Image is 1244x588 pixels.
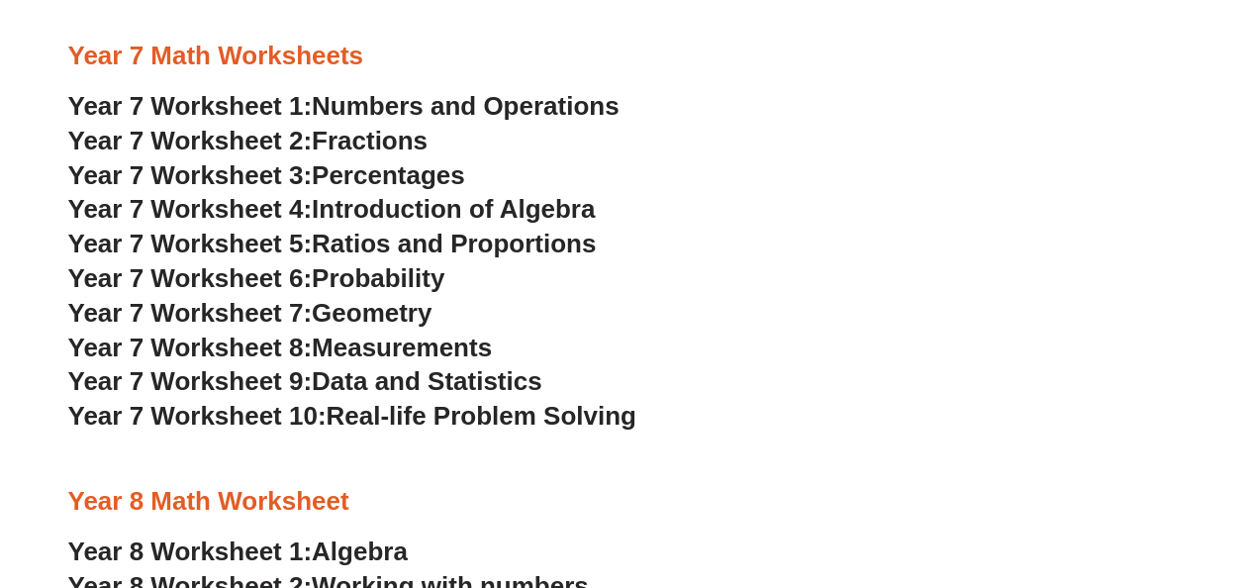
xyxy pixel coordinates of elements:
h3: Year 8 Math Worksheet [68,485,1177,519]
a: Year 7 Worksheet 2:Fractions [68,126,428,155]
span: Data and Statistics [312,366,542,396]
a: Year 7 Worksheet 5:Ratios and Proportions [68,229,597,258]
span: Numbers and Operations [312,91,619,121]
span: Algebra [312,537,408,566]
span: Year 7 Worksheet 2: [68,126,313,155]
a: Year 7 Worksheet 6:Probability [68,263,445,293]
h3: Year 7 Math Worksheets [68,40,1177,73]
span: Geometry [312,298,431,328]
a: Year 7 Worksheet 7:Geometry [68,298,432,328]
a: Year 7 Worksheet 8:Measurements [68,333,492,362]
iframe: Chat Widget [914,364,1244,588]
span: Percentages [312,160,465,190]
span: Real-life Problem Solving [326,401,635,431]
a: Year 7 Worksheet 9:Data and Statistics [68,366,542,396]
span: Fractions [312,126,428,155]
a: Year 7 Worksheet 10:Real-life Problem Solving [68,401,636,431]
span: Probability [312,263,444,293]
span: Year 8 Worksheet 1: [68,537,313,566]
span: Introduction of Algebra [312,194,595,224]
a: Year 7 Worksheet 3:Percentages [68,160,465,190]
a: Year 7 Worksheet 4:Introduction of Algebra [68,194,596,224]
span: Year 7 Worksheet 10: [68,401,327,431]
span: Year 7 Worksheet 7: [68,298,313,328]
span: Ratios and Proportions [312,229,596,258]
span: Year 7 Worksheet 9: [68,366,313,396]
a: Year 8 Worksheet 1:Algebra [68,537,408,566]
span: Year 7 Worksheet 1: [68,91,313,121]
span: Year 7 Worksheet 8: [68,333,313,362]
span: Year 7 Worksheet 3: [68,160,313,190]
span: Year 7 Worksheet 5: [68,229,313,258]
a: Year 7 Worksheet 1:Numbers and Operations [68,91,620,121]
span: Measurements [312,333,492,362]
span: Year 7 Worksheet 6: [68,263,313,293]
span: Year 7 Worksheet 4: [68,194,313,224]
